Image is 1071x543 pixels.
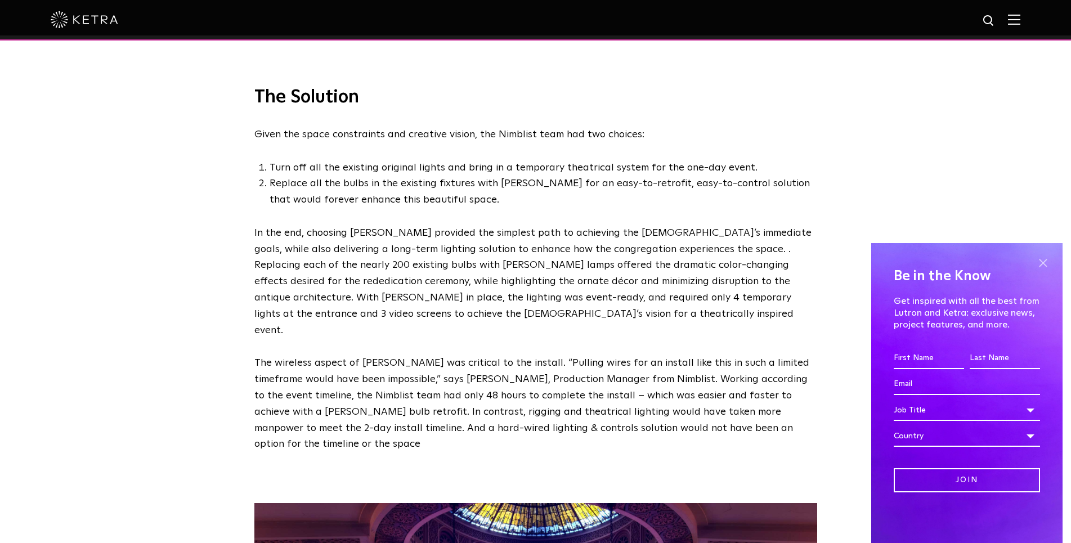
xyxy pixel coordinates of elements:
[894,425,1040,447] div: Country
[51,11,118,28] img: ketra-logo-2019-white
[894,400,1040,421] div: Job Title
[270,160,817,176] li: Turn off all the existing original lights and bring in a temporary theatrical system for the one-...
[254,127,812,143] p: Given the space constraints and creative vision, the Nimblist team had two choices:
[894,295,1040,330] p: Get inspired with all the best from Lutron and Ketra: exclusive news, project features, and more.
[270,176,817,208] li: Replace all the bulbs in the existing fixtures with [PERSON_NAME] for an easy-to-retrofit, easy-t...
[1008,14,1020,25] img: Hamburger%20Nav.svg
[894,348,964,369] input: First Name
[894,468,1040,492] input: Join
[254,355,812,452] p: The wireless aspect of [PERSON_NAME] was critical to the install. “Pulling wires for an install l...
[970,348,1040,369] input: Last Name
[254,86,817,110] h3: The Solution
[982,14,996,28] img: search icon
[894,374,1040,395] input: Email
[894,266,1040,287] h4: Be in the Know
[254,225,812,339] p: In the end, choosing [PERSON_NAME] provided the simplest path to achieving the [DEMOGRAPHIC_DATA]...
